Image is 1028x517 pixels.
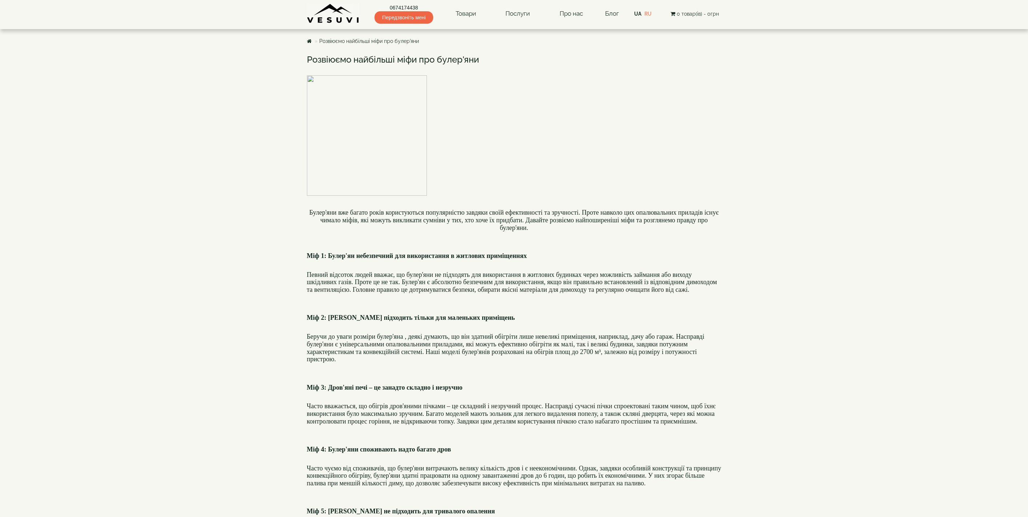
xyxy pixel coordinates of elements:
a: Про нас [552,5,590,22]
a: Блог [605,10,619,17]
span: 0 товар(ів) - 0грн [677,11,719,17]
a: Послуги [498,5,537,22]
font: Часто вважається, що обігрів дров'яними пічками – це складний і незручний процес. Насправді сучас... [307,402,716,425]
a: ru [644,11,652,17]
font: Міф 3: Дров'яні печі – це занадто складно і незручно [307,384,463,391]
font: Певний відсоток людей вважає, що булер'яни не підходять для використання в житлових будинках чере... [307,271,717,294]
font: Булер'яни вже багато років користуються популярністю завдяки своїй ефективності та зручності. Про... [309,209,719,231]
font: Міф 2: [PERSON_NAME] підходить тільки для маленьких приміщень [307,314,515,321]
a: Розвіюємо найбільші міфи про булер'яни [319,38,419,44]
img: Yellow%20and%20White%20Minimalist%20Did%20You%20Know%20Instagram%20Post.png [307,75,427,195]
button: 0 товар(ів) - 0грн [668,10,721,18]
b: Міф 4: Булер'яни споживають надто багато дров [307,446,451,453]
font: Часто чуємо від споживачів, що булер'яни витрачають велику кількість дров і є неекономічними. Одн... [307,465,721,487]
a: 0674174438 [375,4,433,11]
a: Товари [448,5,483,22]
span: Передзвоніть мені [375,11,433,24]
b: Міф 5: [PERSON_NAME] не підходить для тривалого опалення [307,508,495,515]
img: Завод VESUVI [307,4,360,24]
font: Міф 1: Булер'ян небезпечний для використання в житлових приміщеннях [307,252,527,259]
h3: Розвіюємо найбільші міфи про булер'яни [307,55,721,64]
span: ua [634,11,641,17]
font: Беручи до уваги розміри булер'яна , деякі думають, що він здатний обігріти лише невеликі приміщен... [307,333,704,363]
